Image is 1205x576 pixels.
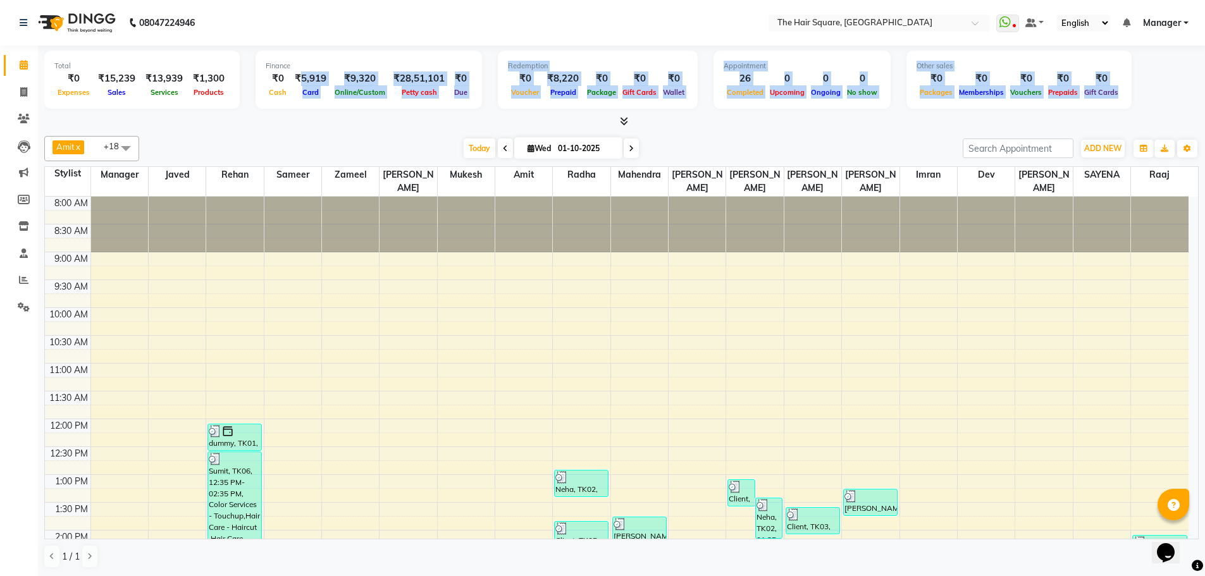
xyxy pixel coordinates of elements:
span: Imran [900,167,957,183]
span: SAYENA [1073,167,1130,183]
span: Zameel [322,167,379,183]
span: Amit [56,142,75,152]
div: 1:30 PM [53,503,90,516]
span: Manager [91,167,148,183]
div: 11:00 AM [47,364,90,377]
div: 9:30 AM [52,280,90,293]
button: ADD NEW [1081,140,1125,157]
div: ₹0 [450,71,472,86]
div: ₹5,919 [290,71,331,86]
div: 8:00 AM [52,197,90,210]
span: Dev [958,167,1015,183]
span: Package [584,88,619,97]
span: Rehan [206,167,263,183]
div: 0 [808,71,844,86]
div: ₹0 [1007,71,1045,86]
span: Card [299,88,322,97]
div: ₹0 [917,71,956,86]
span: Products [190,88,227,97]
span: Manager [1143,16,1181,30]
span: Wed [524,144,554,153]
input: 2025-10-01 [554,139,617,158]
span: Mukesh [438,167,495,183]
div: [PERSON_NAME], TK04, 01:15 PM-01:45 PM, Facial/Cleanup - Bleach Oxy/Dtan Pack [844,489,897,515]
div: Client, TK03, 01:05 PM-01:35 PM, Hair Care - Shampoo & Conditioner [728,480,754,506]
span: Raaj [1131,167,1189,183]
span: Due [451,88,471,97]
span: [PERSON_NAME] [842,167,899,196]
span: Ongoing [808,88,844,97]
div: Client, TK03, 01:35 PM-02:05 PM, Hair Care - Shampoo & Conditioner [786,508,839,534]
div: 8:30 AM [52,224,90,238]
div: 12:00 PM [47,419,90,432]
div: 11:30 AM [47,391,90,405]
span: Mahendra [611,167,668,183]
a: x [75,142,80,152]
div: Stylist [45,167,90,180]
div: ₹0 [660,71,688,86]
img: logo [32,5,119,40]
div: ₹1,300 [188,71,230,86]
span: [PERSON_NAME] [669,167,726,196]
span: Prepaid [547,88,579,97]
div: Sumit, TK06, 12:35 PM-02:35 PM, Color Services - Touchup,Hair Care - Haircut ,Hair Care - [PERSON... [208,452,261,561]
div: dummy, TK01, 12:05 PM-12:35 PM, Hair Care - Haircut [208,424,261,450]
iframe: chat widget [1152,525,1192,563]
div: ₹0 [1045,71,1081,86]
div: ₹0 [956,71,1007,86]
span: Radha [553,167,610,183]
div: Appointment [724,61,881,71]
span: +18 [104,141,128,151]
input: Search Appointment [963,138,1073,158]
div: 10:00 AM [47,308,90,321]
span: Amit [495,167,552,183]
div: Client, TK05, 01:50 PM-02:20 PM, Threading - Threading,Threading - Brazilian wax (Upperlip/chin/nose [555,522,608,548]
span: No show [844,88,881,97]
span: Sales [104,88,129,97]
div: 1:00 PM [53,475,90,488]
div: ₹0 [584,71,619,86]
span: Gift Cards [619,88,660,97]
span: Today [464,138,495,158]
div: 0 [767,71,808,86]
span: Sameer [264,167,321,183]
span: Petty cash [399,88,440,97]
div: ₹0 [508,71,542,86]
span: Gift Cards [1081,88,1122,97]
span: [PERSON_NAME] [1015,167,1072,196]
span: [PERSON_NAME] [726,167,783,196]
div: ₹8,220 [542,71,584,86]
div: ₹0 [619,71,660,86]
span: Expenses [54,88,93,97]
div: Finance [266,61,472,71]
div: ₹0 [266,71,290,86]
span: Voucher [508,88,542,97]
span: Javed [149,167,206,183]
span: [PERSON_NAME] [380,167,436,196]
span: Vouchers [1007,88,1045,97]
div: ₹15,239 [93,71,140,86]
span: Online/Custom [331,88,388,97]
b: 08047224946 [139,5,195,40]
span: Upcoming [767,88,808,97]
span: [PERSON_NAME] [784,167,841,196]
div: Client, TK03, 02:05 PM-02:35 PM, Styling - Blow Dry (Straight/In curls/Out curls) [1133,536,1187,561]
span: Completed [724,88,767,97]
div: Other sales [917,61,1122,71]
div: Redemption [508,61,688,71]
span: 1 / 1 [62,550,80,563]
div: ₹28,51,101 [388,71,450,86]
div: Neha, TK02, 01:25 PM-02:10 PM, Manicure/ Pedicure - 5 Step Pedicure [756,498,782,538]
div: Total [54,61,230,71]
div: 0 [844,71,881,86]
div: ₹13,939 [140,71,188,86]
div: 12:30 PM [47,447,90,460]
span: ADD NEW [1084,144,1122,153]
div: ₹0 [54,71,93,86]
span: Packages [917,88,956,97]
div: ₹0 [1081,71,1122,86]
span: Cash [266,88,290,97]
span: Memberships [956,88,1007,97]
span: Prepaids [1045,88,1081,97]
div: [PERSON_NAME], TK04, 01:45 PM-02:45 PM, Nail Bar - Gel Nail Extension [613,517,666,571]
